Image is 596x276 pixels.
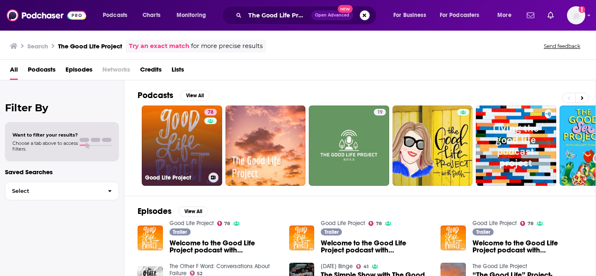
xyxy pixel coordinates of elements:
a: 19 [309,106,389,186]
span: New [338,5,353,13]
svg: Add a profile image [579,6,585,13]
a: Welcome to the Good Life Project podcast with Jonathan Fields [170,240,279,254]
h3: Good Life Project [145,174,205,181]
a: Welcome to the Good Life Project podcast with Jonathan Fields [472,240,582,254]
h3: The Good Life Project [58,42,122,50]
a: Credits [140,63,162,80]
a: Lists [172,63,184,80]
span: Monitoring [177,10,206,21]
a: Try an exact match [129,41,189,51]
a: 41 [356,264,368,269]
button: View All [178,206,208,216]
h2: Podcasts [138,90,173,101]
a: 52 [190,271,203,276]
img: Welcome to the Good Life Project podcast with Jonathan Fields [138,226,163,251]
h3: Search [27,42,48,50]
p: Saved Searches [5,168,119,176]
a: 78 [368,221,382,226]
button: open menu [171,9,217,22]
a: 78 [217,221,230,226]
span: Welcome to the Good Life Project podcast with [PERSON_NAME] [472,240,582,254]
button: open menu [97,9,138,22]
a: Show notifications dropdown [523,8,538,22]
span: Trailer [325,230,339,235]
span: Logged in as megcassidy [567,6,585,24]
span: Want to filter your results? [12,132,78,138]
span: Select [5,188,101,194]
a: Good Life Project [170,220,214,227]
span: 78 [376,222,382,226]
span: Welcome to the Good Life Project podcast with [PERSON_NAME] [321,240,431,254]
a: 78 [204,109,217,115]
button: Select [5,182,119,200]
span: 52 [197,272,202,276]
span: Choose a tab above to access filters. [12,140,78,152]
a: EpisodesView All [138,206,208,216]
button: Open AdvancedNew [311,10,353,20]
span: Networks [102,63,130,80]
span: 78 [224,222,230,226]
a: Charts [137,9,165,22]
span: Welcome to the Good Life Project podcast with [PERSON_NAME] [170,240,279,254]
button: View All [180,91,210,101]
span: 19 [377,108,383,117]
a: Thanksgiving Binge [321,263,353,270]
a: 78Good Life Project [142,106,222,186]
a: 19 [374,109,386,115]
a: 78 [520,221,533,226]
span: Charts [143,10,160,21]
span: 78 [528,222,533,226]
a: Good Life Project [321,220,365,227]
button: open menu [492,9,522,22]
span: Open Advanced [315,13,349,17]
div: Search podcasts, credits, & more... [230,6,385,25]
img: Podchaser - Follow, Share and Rate Podcasts [7,7,86,23]
a: Episodes [65,63,92,80]
span: For Podcasters [440,10,480,21]
img: Welcome to the Good Life Project podcast with Jonathan Fields [289,226,315,251]
button: Send feedback [541,43,583,50]
span: For Business [393,10,426,21]
span: 41 [363,265,368,269]
a: The Good Life Project [472,263,527,270]
span: 78 [208,108,213,117]
h2: Episodes [138,206,172,216]
span: Trailer [476,230,490,235]
span: Podcasts [103,10,127,21]
h2: Filter By [5,102,119,114]
span: More [497,10,511,21]
a: All [10,63,18,80]
a: Welcome to the Good Life Project podcast with Jonathan Fields [321,240,431,254]
a: PodcastsView All [138,90,210,101]
img: User Profile [567,6,585,24]
button: Show profile menu [567,6,585,24]
button: open menu [388,9,436,22]
button: open menu [434,9,492,22]
input: Search podcasts, credits, & more... [245,9,311,22]
a: Good Life Project [472,220,517,227]
img: Welcome to the Good Life Project podcast with Jonathan Fields [441,226,466,251]
a: Podcasts [28,63,56,80]
span: Trailer [173,230,187,235]
span: for more precise results [191,41,263,51]
a: Show notifications dropdown [544,8,557,22]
